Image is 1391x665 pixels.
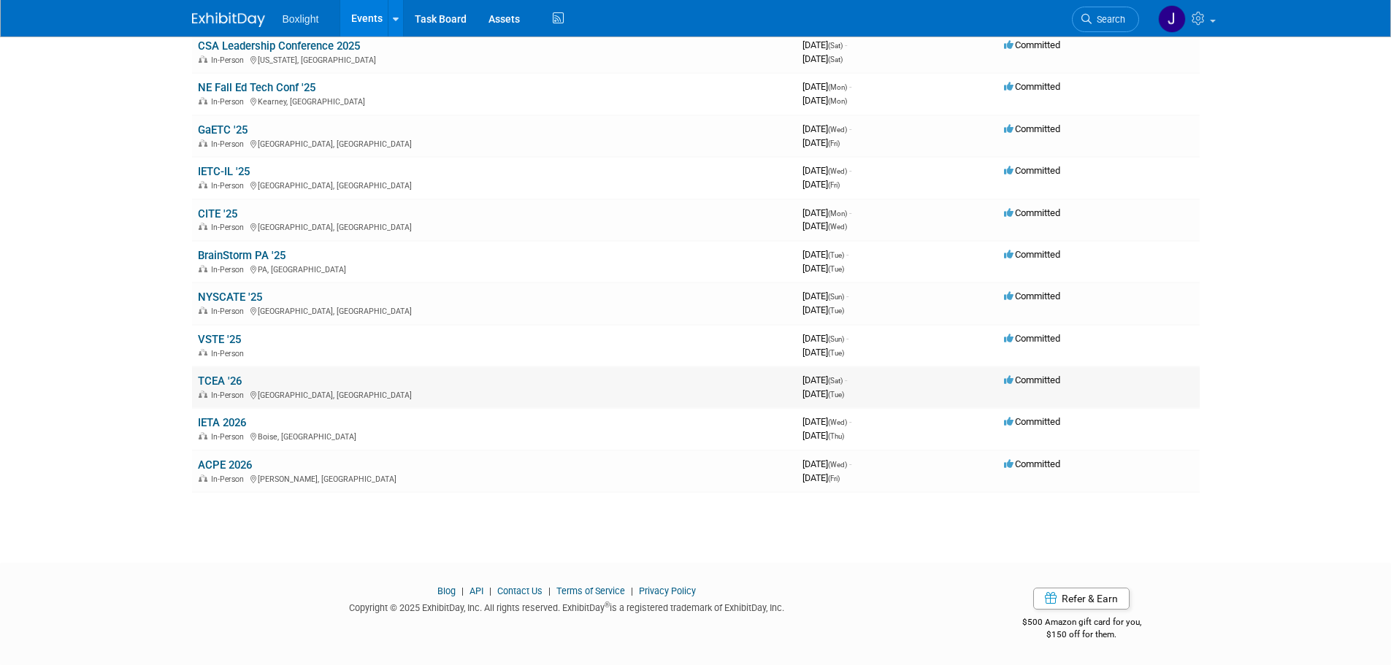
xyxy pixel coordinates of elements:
span: (Tue) [828,307,844,315]
span: Committed [1004,374,1060,385]
a: IETC-IL '25 [198,165,250,178]
span: [DATE] [802,263,844,274]
span: Committed [1004,249,1060,260]
span: [DATE] [802,347,844,358]
span: (Wed) [828,418,847,426]
span: [DATE] [802,123,851,134]
a: Privacy Policy [639,585,696,596]
span: [DATE] [802,388,844,399]
span: Committed [1004,291,1060,301]
img: In-Person Event [199,181,207,188]
span: [DATE] [802,458,851,469]
span: In-Person [211,391,248,400]
span: (Sat) [828,377,843,385]
a: Refer & Earn [1033,588,1130,610]
span: In-Person [211,265,248,274]
span: (Tue) [828,349,844,357]
div: [PERSON_NAME], [GEOGRAPHIC_DATA] [198,472,791,484]
span: [DATE] [802,53,843,64]
span: (Thu) [828,432,844,440]
span: (Sun) [828,293,844,301]
a: Terms of Service [556,585,625,596]
span: Committed [1004,123,1060,134]
span: [DATE] [802,165,851,176]
span: In-Person [211,307,248,316]
a: CSA Leadership Conference 2025 [198,39,360,53]
span: - [849,207,851,218]
div: [GEOGRAPHIC_DATA], [GEOGRAPHIC_DATA] [198,179,791,191]
a: NE Fall Ed Tech Conf '25 [198,81,315,94]
span: [DATE] [802,220,847,231]
span: (Mon) [828,83,847,91]
span: [DATE] [802,39,847,50]
img: In-Person Event [199,474,207,482]
div: [GEOGRAPHIC_DATA], [GEOGRAPHIC_DATA] [198,304,791,316]
span: In-Person [211,223,248,232]
span: | [486,585,495,596]
span: (Wed) [828,461,847,469]
span: (Sat) [828,42,843,50]
div: [GEOGRAPHIC_DATA], [GEOGRAPHIC_DATA] [198,388,791,400]
div: Boise, [GEOGRAPHIC_DATA] [198,430,791,442]
span: Search [1092,14,1125,25]
a: VSTE '25 [198,333,241,346]
span: [DATE] [802,304,844,315]
a: CITE '25 [198,207,237,220]
span: Committed [1004,39,1060,50]
span: Committed [1004,458,1060,469]
span: - [846,333,848,344]
img: In-Person Event [199,55,207,63]
a: NYSCATE '25 [198,291,262,304]
img: In-Person Event [199,349,207,356]
span: - [845,374,847,385]
span: [DATE] [802,374,847,385]
img: In-Person Event [199,97,207,104]
span: In-Person [211,432,248,442]
span: (Tue) [828,251,844,259]
div: $150 off for them. [964,629,1200,641]
a: API [470,585,483,596]
img: In-Person Event [199,432,207,439]
span: - [846,249,848,260]
img: In-Person Event [199,139,207,147]
img: In-Person Event [199,307,207,314]
div: Copyright © 2025 ExhibitDay, Inc. All rights reserved. ExhibitDay is a registered trademark of Ex... [192,598,943,615]
img: Jean Knight [1158,5,1186,33]
a: BrainStorm PA '25 [198,249,286,262]
span: | [545,585,554,596]
span: - [849,123,851,134]
div: PA, [GEOGRAPHIC_DATA] [198,263,791,274]
span: Committed [1004,81,1060,92]
span: (Mon) [828,97,847,105]
span: In-Person [211,55,248,65]
span: (Fri) [828,474,840,483]
span: [DATE] [802,137,840,148]
img: ExhibitDay [192,12,265,27]
span: (Fri) [828,181,840,189]
span: (Sun) [828,335,844,343]
span: Committed [1004,165,1060,176]
span: (Mon) [828,210,847,218]
span: (Sat) [828,55,843,64]
span: [DATE] [802,472,840,483]
span: Committed [1004,333,1060,344]
span: - [846,291,848,301]
span: - [849,81,851,92]
a: IETA 2026 [198,416,246,429]
span: - [849,458,851,469]
img: In-Person Event [199,391,207,398]
span: (Tue) [828,391,844,399]
span: In-Person [211,349,248,358]
span: In-Person [211,139,248,149]
span: - [849,416,851,427]
div: Kearney, [GEOGRAPHIC_DATA] [198,95,791,107]
span: [DATE] [802,249,848,260]
span: [DATE] [802,81,851,92]
span: Committed [1004,207,1060,218]
span: (Wed) [828,223,847,231]
span: Committed [1004,416,1060,427]
div: [GEOGRAPHIC_DATA], [GEOGRAPHIC_DATA] [198,137,791,149]
div: [GEOGRAPHIC_DATA], [GEOGRAPHIC_DATA] [198,220,791,232]
span: [DATE] [802,95,847,106]
span: (Wed) [828,126,847,134]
